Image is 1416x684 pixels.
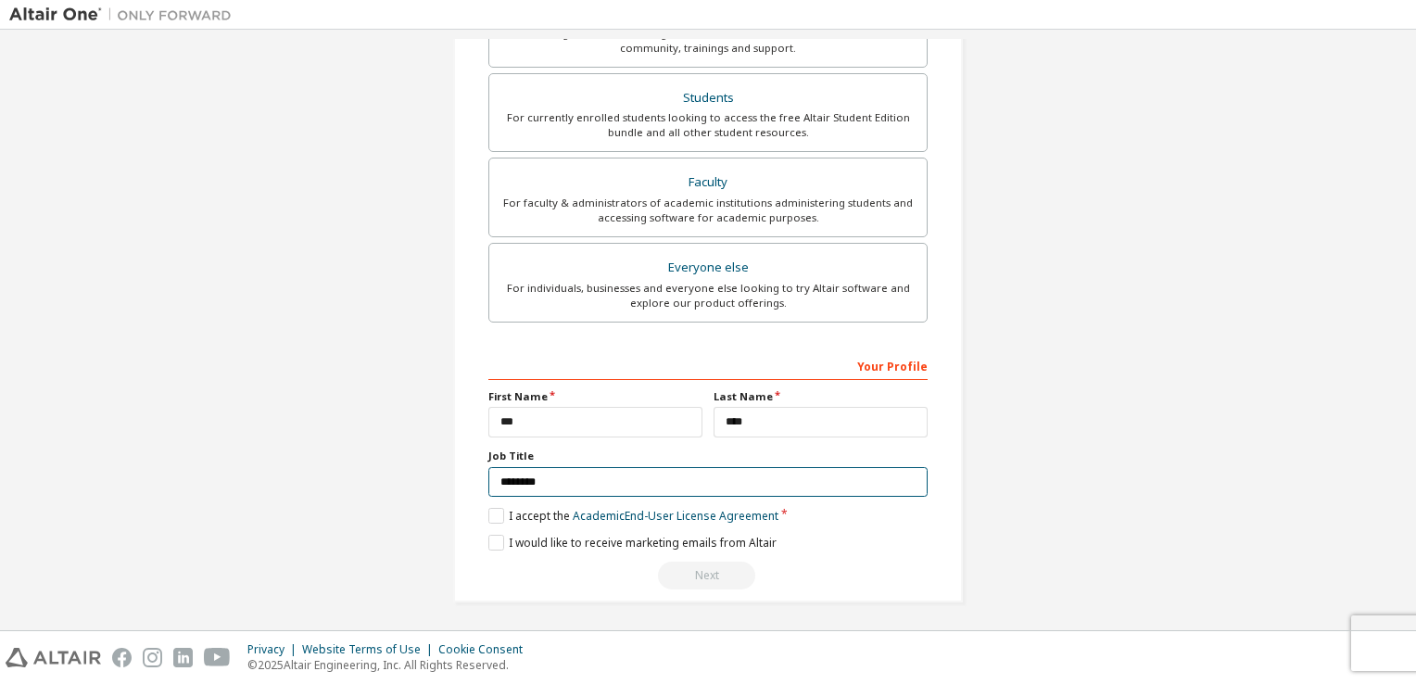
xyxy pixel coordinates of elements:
[714,389,928,404] label: Last Name
[500,170,916,196] div: Faculty
[500,255,916,281] div: Everyone else
[9,6,241,24] img: Altair One
[500,85,916,111] div: Students
[488,508,778,524] label: I accept the
[573,508,778,524] a: Academic End-User License Agreement
[204,648,231,667] img: youtube.svg
[500,196,916,225] div: For faculty & administrators of academic institutions administering students and accessing softwa...
[247,657,534,673] p: © 2025 Altair Engineering, Inc. All Rights Reserved.
[488,350,928,380] div: Your Profile
[112,648,132,667] img: facebook.svg
[173,648,193,667] img: linkedin.svg
[247,642,302,657] div: Privacy
[500,110,916,140] div: For currently enrolled students looking to access the free Altair Student Edition bundle and all ...
[488,449,928,463] label: Job Title
[488,562,928,589] div: You need to provide your academic email
[143,648,162,667] img: instagram.svg
[500,26,916,56] div: For existing customers looking to access software downloads, HPC resources, community, trainings ...
[488,535,777,551] label: I would like to receive marketing emails from Altair
[500,281,916,310] div: For individuals, businesses and everyone else looking to try Altair software and explore our prod...
[488,389,702,404] label: First Name
[6,648,101,667] img: altair_logo.svg
[438,642,534,657] div: Cookie Consent
[302,642,438,657] div: Website Terms of Use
